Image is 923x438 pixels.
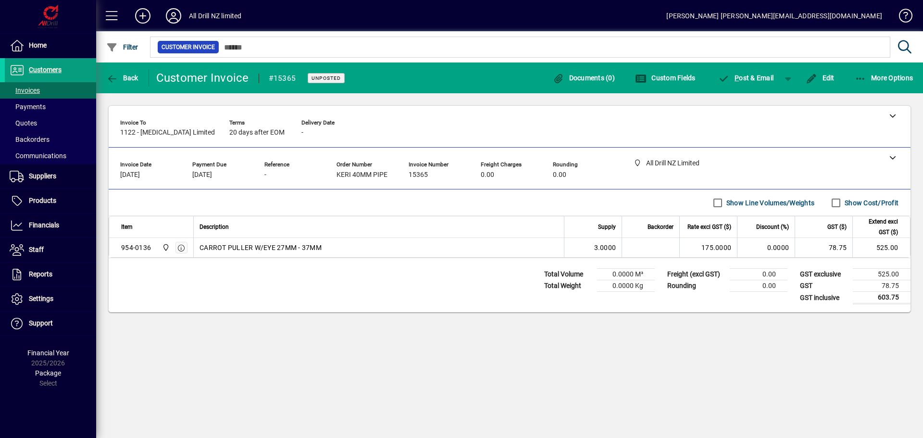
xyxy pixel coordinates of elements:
span: Suppliers [29,172,56,180]
button: Back [104,69,141,87]
span: 0.00 [481,171,494,179]
span: Filter [106,43,138,51]
td: GST exclusive [795,269,853,280]
label: Show Line Volumes/Weights [724,198,814,208]
td: 603.75 [853,292,911,304]
div: Customer Invoice [156,70,249,86]
span: [DATE] [120,171,140,179]
div: #15365 [269,71,296,86]
span: ost & Email [718,74,774,82]
td: GST inclusive [795,292,853,304]
span: CARROT PULLER W/EYE 27MM - 37MM [200,243,322,252]
a: Communications [5,148,96,164]
span: Financial Year [27,349,69,357]
span: Back [106,74,138,82]
a: Suppliers [5,164,96,188]
button: Filter [104,38,141,56]
td: 0.00 [730,269,787,280]
td: Total Volume [539,269,597,280]
a: Financials [5,213,96,238]
span: Reports [29,270,52,278]
td: 78.75 [853,280,911,292]
span: 20 days after EOM [229,129,285,137]
span: GST ($) [827,222,847,232]
td: GST [795,280,853,292]
td: 0.00 [730,280,787,292]
button: More Options [852,69,916,87]
td: Total Weight [539,280,597,292]
span: Discount (%) [756,222,789,232]
a: Invoices [5,82,96,99]
td: Freight (excl GST) [662,269,730,280]
span: Home [29,41,47,49]
span: 0.00 [553,171,566,179]
span: Item [121,222,133,232]
span: Edit [806,74,835,82]
span: Payments [10,103,46,111]
td: 0.0000 [737,238,795,257]
td: 0.0000 Kg [597,280,655,292]
app-page-header-button: Back [96,69,149,87]
span: Backorder [648,222,674,232]
button: Documents (0) [550,69,617,87]
button: Custom Fields [633,69,698,87]
span: All Drill NZ Limited [160,242,171,253]
span: Custom Fields [635,74,696,82]
span: Financials [29,221,59,229]
span: - [301,129,303,137]
span: Products [29,197,56,204]
a: Staff [5,238,96,262]
button: Add [127,7,158,25]
td: 0.0000 M³ [597,269,655,280]
a: Home [5,34,96,58]
span: Customers [29,66,62,74]
span: More Options [855,74,913,82]
span: - [264,171,266,179]
span: Settings [29,295,53,302]
div: 954-0136 [121,243,151,252]
span: 1122 - [MEDICAL_DATA] Limited [120,129,215,137]
span: 15365 [409,171,428,179]
a: Payments [5,99,96,115]
td: 525.00 [852,238,910,257]
button: Profile [158,7,189,25]
div: [PERSON_NAME] [PERSON_NAME][EMAIL_ADDRESS][DOMAIN_NAME] [666,8,882,24]
td: 78.75 [795,238,852,257]
span: 3.0000 [594,243,616,252]
span: Communications [10,152,66,160]
td: Rounding [662,280,730,292]
div: 175.0000 [686,243,731,252]
span: Unposted [312,75,341,81]
div: All Drill NZ limited [189,8,242,24]
a: Products [5,189,96,213]
span: [DATE] [192,171,212,179]
label: Show Cost/Profit [843,198,898,208]
span: Extend excl GST ($) [859,216,898,238]
a: Backorders [5,131,96,148]
span: Documents (0) [552,74,615,82]
a: Settings [5,287,96,311]
a: Reports [5,263,96,287]
span: Backorders [10,136,50,143]
button: Post & Email [713,69,779,87]
span: Description [200,222,229,232]
span: Supply [598,222,616,232]
span: Package [35,369,61,377]
span: P [735,74,739,82]
a: Support [5,312,96,336]
a: Quotes [5,115,96,131]
span: Quotes [10,119,37,127]
span: Support [29,319,53,327]
a: Knowledge Base [892,2,911,33]
span: KERI 40MM PIPE [337,171,387,179]
span: Customer Invoice [162,42,215,52]
button: Edit [803,69,837,87]
span: Staff [29,246,44,253]
span: Rate excl GST ($) [687,222,731,232]
span: Invoices [10,87,40,94]
td: 525.00 [853,269,911,280]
